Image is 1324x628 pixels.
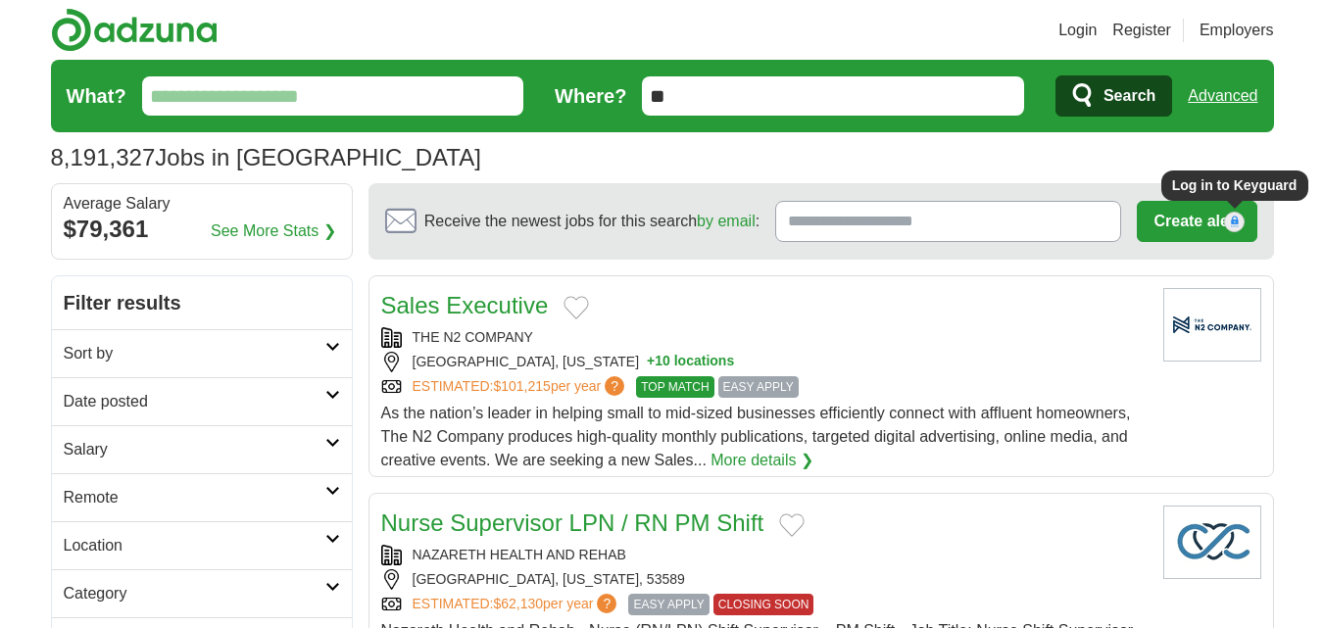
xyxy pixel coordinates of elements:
button: Create alert [1137,201,1256,242]
label: What? [67,81,126,111]
a: ESTIMATED:$62,130per year? [413,594,621,615]
img: lock.svg [1229,216,1241,227]
h2: Salary [64,438,325,461]
label: Where? [555,81,626,111]
h2: Location [64,534,325,557]
img: Company logo [1163,288,1261,362]
span: 8,191,327 [51,140,156,175]
div: [GEOGRAPHIC_DATA], [US_STATE], 53589 [381,569,1148,590]
div: Log in to Keyguard [1161,170,1308,201]
a: Salary [52,425,352,473]
button: +10 locations [647,352,734,372]
span: EASY APPLY [718,376,799,398]
img: Adzuna logo [51,8,218,52]
span: TOP MATCH [636,376,713,398]
button: Search [1055,75,1172,117]
a: Employers [1200,19,1274,42]
div: $79,361 [64,212,340,247]
h2: Date posted [64,390,325,413]
a: Nurse Supervisor LPN / RN PM Shift [381,509,764,536]
span: EASY APPLY [628,594,709,615]
h2: Sort by [64,342,325,365]
a: See More Stats ❯ [211,219,336,243]
a: Advanced [1188,76,1257,116]
a: Login [1058,19,1097,42]
a: Category [52,569,352,617]
span: $101,215 [493,378,550,394]
h2: Category [64,582,325,605]
span: CLOSING SOON [713,594,814,615]
a: Register [1112,19,1171,42]
span: As the nation’s leader in helping small to mid-sized businesses efficiently connect with affluent... [381,405,1131,468]
span: Search [1103,76,1155,116]
a: Sort by [52,329,352,377]
button: Add to favorite jobs [779,513,805,537]
span: Receive the newest jobs for this search : [424,210,760,233]
h2: Filter results [52,276,352,329]
span: + [647,352,655,372]
div: NAZARETH HEALTH AND REHAB [381,545,1148,565]
a: Date posted [52,377,352,425]
button: Add to favorite jobs [564,296,589,319]
div: Average Salary [64,196,340,212]
h2: Remote [64,486,325,509]
a: More details ❯ [711,449,813,472]
span: ? [605,376,624,396]
a: Location [52,521,352,569]
span: $62,130 [493,596,543,611]
a: Sales Executive [381,292,549,318]
span: ? [597,594,616,613]
a: Remote [52,473,352,521]
h1: Jobs in [GEOGRAPHIC_DATA] [51,144,481,170]
div: [GEOGRAPHIC_DATA], [US_STATE] [381,352,1148,372]
img: Company logo [1163,506,1261,579]
a: by email [697,213,756,229]
div: THE N2 COMPANY [381,327,1148,348]
a: ESTIMATED:$101,215per year? [413,376,629,398]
